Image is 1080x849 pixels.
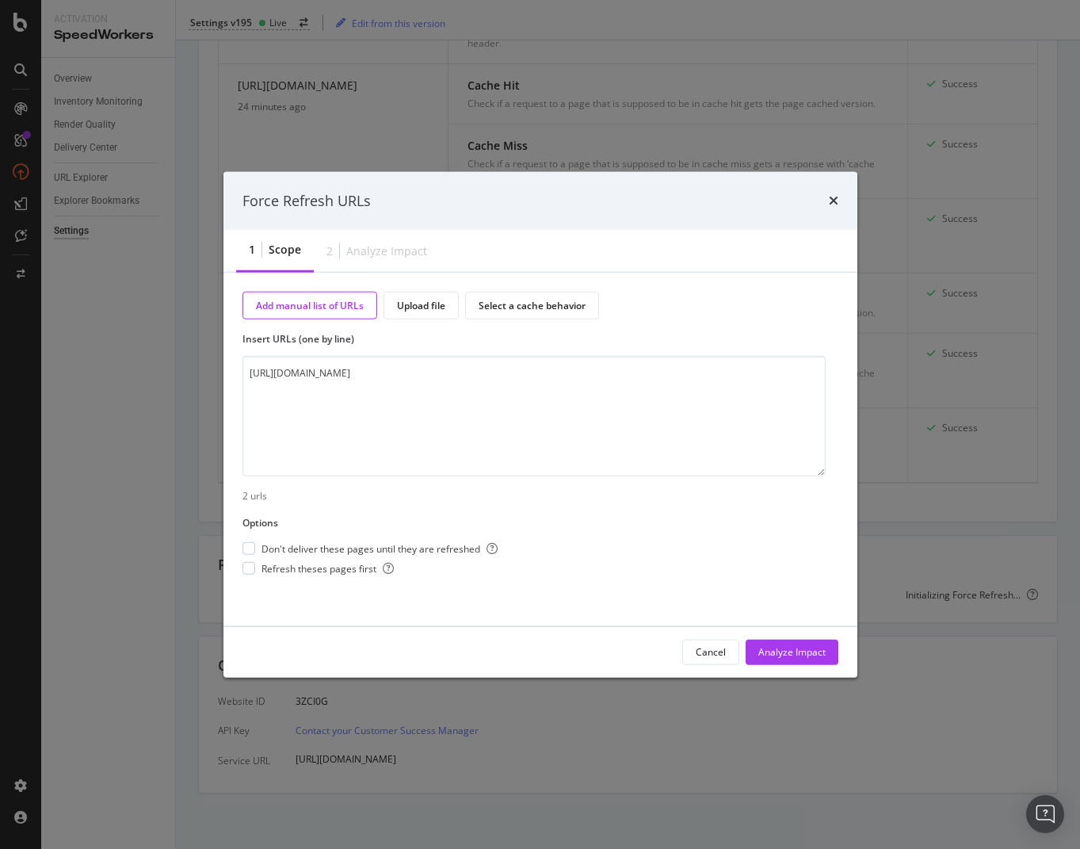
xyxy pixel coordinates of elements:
[261,541,498,555] span: Don't deliver these pages until they are refreshed
[829,190,838,211] div: times
[397,299,445,312] div: Upload file
[269,242,301,258] div: Scope
[346,243,427,258] div: Analyze Impact
[242,489,838,503] div: 2 urls
[242,356,826,476] textarea: [URL][DOMAIN_NAME]
[242,190,371,211] div: Force Refresh URLs
[256,299,364,312] div: Add manual list of URLs
[479,299,586,312] div: Select a cache behavior
[1026,795,1064,833] div: Open Intercom Messenger
[242,515,278,529] div: Options
[242,332,826,346] label: Insert URLs (one by line)
[746,640,838,665] button: Analyze Impact
[261,562,394,576] span: Refresh theses pages first
[682,640,739,665] button: Cancel
[326,243,333,258] div: 2
[223,171,857,678] div: modal
[696,645,726,659] div: Cancel
[758,645,826,659] div: Analyze Impact
[249,242,255,258] div: 1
